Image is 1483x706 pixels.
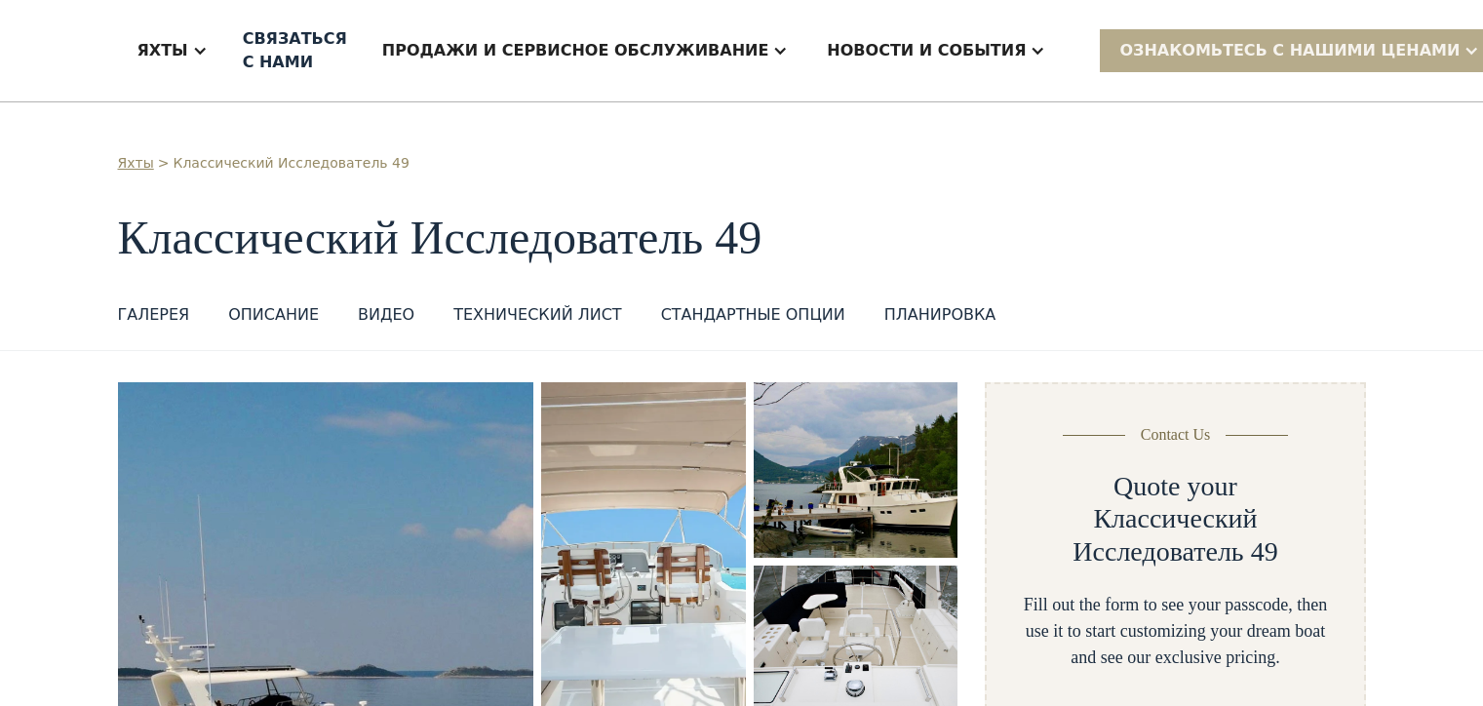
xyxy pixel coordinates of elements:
[1141,423,1211,447] div: Contact Us
[382,39,769,62] div: Продажи и Сервисное обслуживание
[884,303,996,334] a: планировка
[137,39,188,62] div: Яхты
[243,27,347,74] div: Связаться с нами
[1018,592,1332,671] div: Fill out the form to see your passcode, then use it to start customizing your dream boat and see ...
[173,153,409,174] a: Классический Исследователь 49
[453,303,621,327] div: Технический лист
[363,12,808,90] div: Продажи и Сервисное обслуживание
[807,12,1065,90] div: Новости и события
[118,153,154,174] a: Яхты
[1113,470,1237,503] h2: Quote your
[754,382,958,558] img: 50-футовая моторная яхта
[453,303,621,334] a: Технический лист
[754,382,958,558] a: открытый лайтбокс
[358,303,414,327] div: Видео
[661,303,845,327] div: стандартные опции
[884,303,996,327] div: планировка
[827,39,1026,62] div: Новости и события
[118,12,227,90] div: Яхты
[228,303,319,327] div: Описание
[661,303,845,334] a: стандартные опции
[118,303,190,334] a: Галерея
[228,303,319,334] a: Описание
[158,153,170,174] div: >
[118,303,190,327] div: Галерея
[1018,502,1332,568] h2: Классический Исследователь 49
[358,303,414,334] a: Видео
[118,213,1366,264] h1: Классический Исследователь 49
[1119,39,1460,62] div: ОЗНАКОМЬТЕСЬ С Нашими Ценами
